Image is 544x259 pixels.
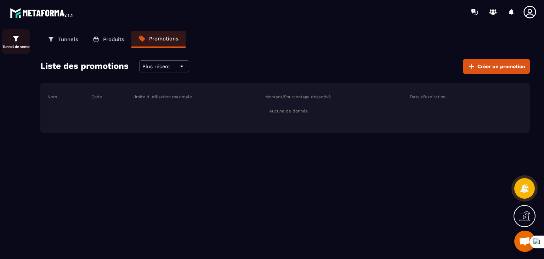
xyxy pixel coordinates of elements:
[463,59,530,74] button: Créer un promotion
[131,31,186,48] a: Promotions
[40,59,129,74] h2: Liste des promotions
[40,31,85,48] a: Tunnels
[265,94,331,100] p: Montant/Pourcentage désactivé
[12,34,20,43] img: formation
[514,231,535,252] a: Ouvrir le chat
[103,36,124,43] p: Produits
[58,36,78,43] p: Tunnels
[2,45,30,49] p: Tunnel de vente
[142,64,170,69] span: Plus récent
[2,29,30,54] a: formationformationTunnel de vente
[132,94,192,100] p: Limite d'utilisation maximale
[149,35,178,42] p: Promotions
[91,94,102,100] p: Code
[477,63,525,70] span: Créer un promotion
[10,6,74,19] img: logo
[85,31,131,48] a: Produits
[47,94,57,100] p: Nom
[410,94,446,100] p: Date d'expiration
[269,108,308,114] span: Aucune de donnée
